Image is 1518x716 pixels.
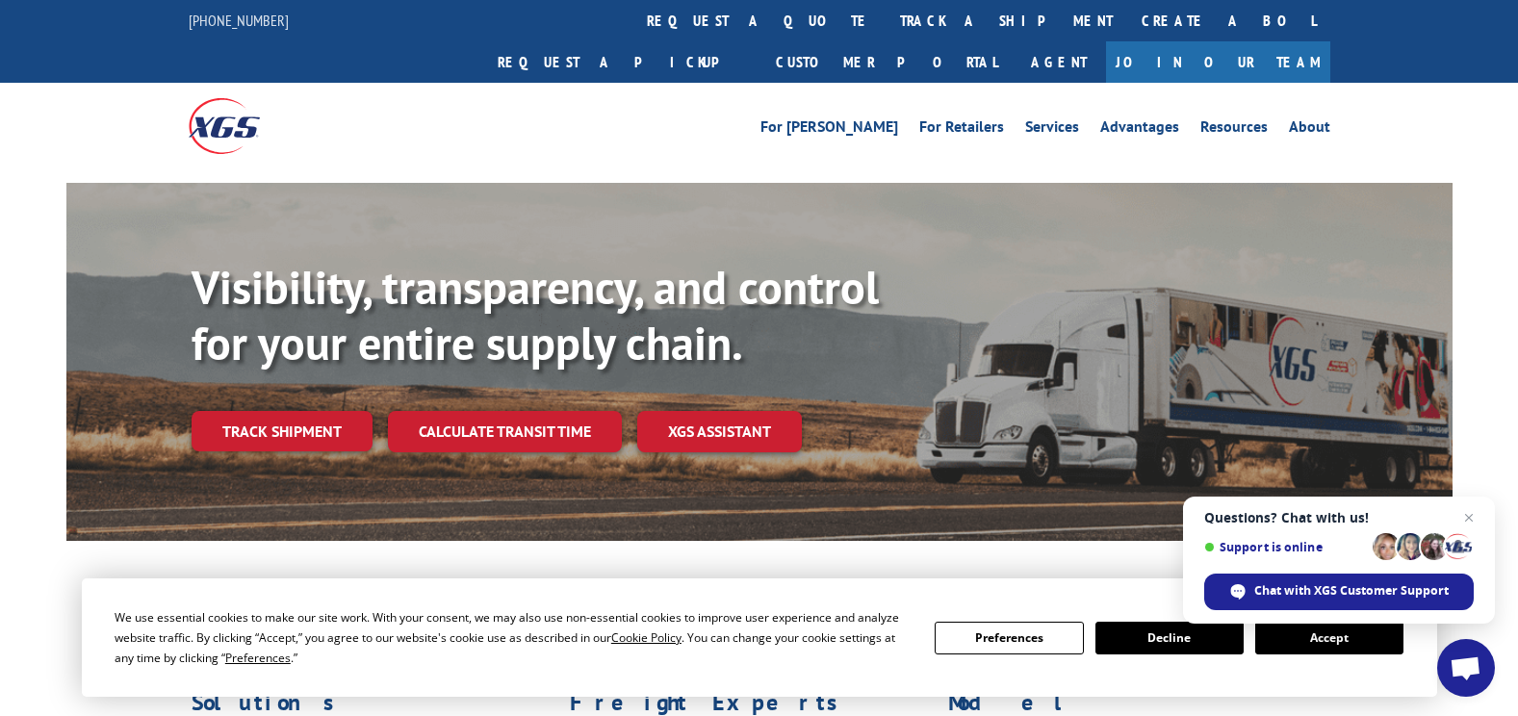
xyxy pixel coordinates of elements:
button: Decline [1095,622,1244,654]
a: Request a pickup [483,41,761,83]
a: About [1289,119,1330,141]
a: Services [1025,119,1079,141]
a: Agent [1012,41,1106,83]
a: Advantages [1100,119,1179,141]
b: Visibility, transparency, and control for your entire supply chain. [192,257,879,372]
div: Cookie Consent Prompt [82,578,1437,697]
a: For [PERSON_NAME] [760,119,898,141]
a: Track shipment [192,411,373,451]
a: [PHONE_NUMBER] [189,11,289,30]
div: Open chat [1437,639,1495,697]
span: Chat with XGS Customer Support [1254,582,1449,600]
a: For Retailers [919,119,1004,141]
span: Preferences [225,650,291,666]
div: We use essential cookies to make our site work. With your consent, we may also use non-essential ... [115,607,912,668]
span: Cookie Policy [611,629,682,646]
a: Calculate transit time [388,411,622,452]
button: Preferences [935,622,1083,654]
a: Resources [1200,119,1268,141]
span: Close chat [1457,506,1480,529]
a: Customer Portal [761,41,1012,83]
a: XGS ASSISTANT [637,411,802,452]
span: Questions? Chat with us! [1204,510,1474,525]
div: Chat with XGS Customer Support [1204,574,1474,610]
span: Support is online [1204,540,1366,554]
button: Accept [1255,622,1403,654]
a: Join Our Team [1106,41,1330,83]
